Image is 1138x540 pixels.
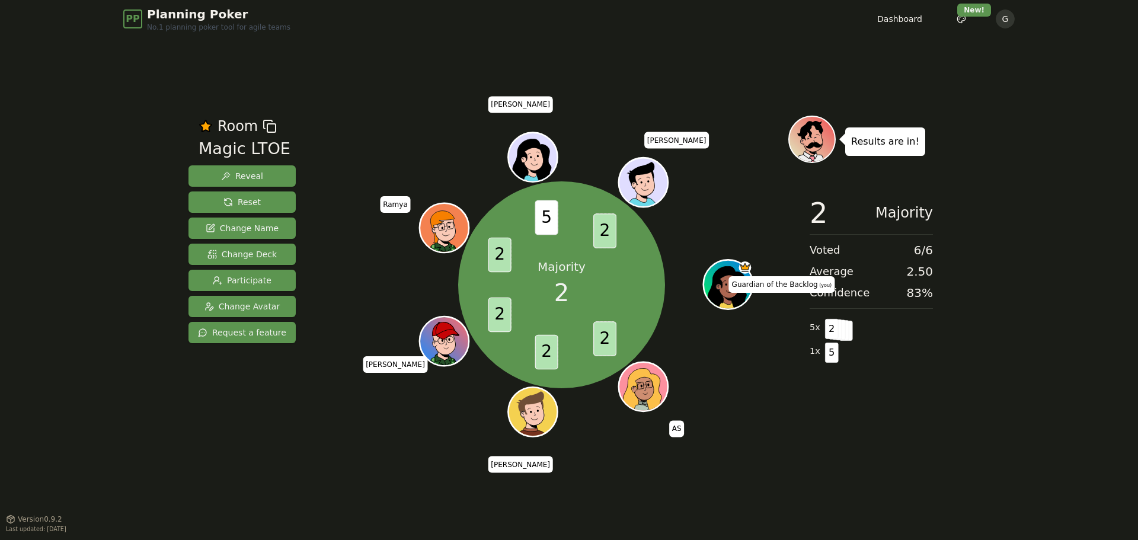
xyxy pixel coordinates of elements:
[996,9,1015,28] button: G
[188,296,296,317] button: Change Avatar
[538,258,586,275] p: Majority
[188,191,296,213] button: Reset
[535,200,558,235] span: 5
[198,327,286,338] span: Request a feature
[825,343,839,363] span: 5
[18,515,62,524] span: Version 0.9.2
[488,456,553,473] span: Click to change your name
[188,244,296,265] button: Change Deck
[123,6,290,32] a: PPPlanning PokerNo.1 planning poker tool for agile teams
[810,285,870,301] span: Confidence
[188,322,296,343] button: Request a feature
[729,276,835,293] span: Click to change your name
[705,261,751,308] button: Click to change your avatar
[213,274,271,286] span: Participate
[206,222,279,234] span: Change Name
[851,133,919,150] p: Results are in!
[188,218,296,239] button: Change Name
[223,196,261,208] span: Reset
[199,137,290,161] div: Magic LTOE
[810,321,820,334] span: 5 x
[951,8,972,30] button: New!
[810,345,820,358] span: 1 x
[188,165,296,187] button: Reveal
[6,526,66,532] span: Last updated: [DATE]
[147,6,290,23] span: Planning Poker
[204,301,280,312] span: Change Avatar
[363,356,428,373] span: Click to change your name
[380,196,411,213] span: Click to change your name
[535,335,558,370] span: 2
[488,97,553,113] span: Click to change your name
[914,242,933,258] span: 6 / 6
[593,321,616,356] span: 2
[877,13,922,25] a: Dashboard
[488,298,511,333] span: 2
[593,213,616,248] span: 2
[818,283,832,288] span: (you)
[147,23,290,32] span: No.1 planning poker tool for agile teams
[188,270,296,291] button: Participate
[488,238,511,273] span: 2
[739,261,751,274] span: Guardian of the Backlog is the host
[126,12,139,26] span: PP
[907,285,933,301] span: 83 %
[207,248,277,260] span: Change Deck
[825,319,839,339] span: 2
[810,263,853,280] span: Average
[906,263,933,280] span: 2.50
[199,116,213,137] button: Remove as favourite
[875,199,933,227] span: Majority
[218,116,258,137] span: Room
[810,242,840,258] span: Voted
[6,515,62,524] button: Version0.9.2
[957,4,991,17] div: New!
[554,275,569,311] span: 2
[221,170,263,182] span: Reveal
[810,199,828,227] span: 2
[644,132,709,149] span: Click to change your name
[669,421,685,437] span: Click to change your name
